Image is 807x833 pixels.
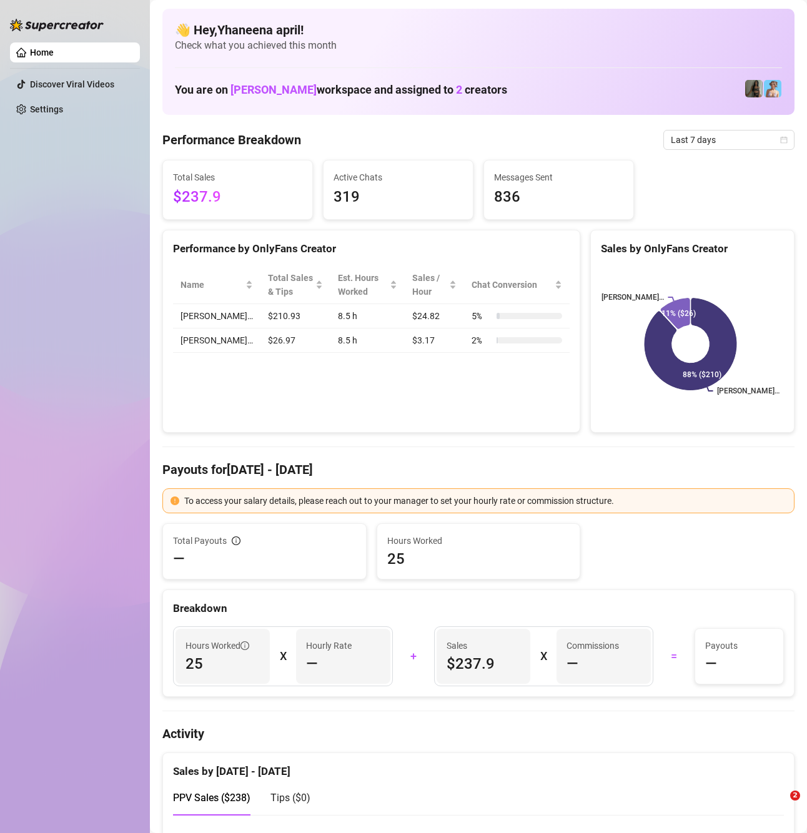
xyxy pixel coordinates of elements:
div: X [540,646,547,666]
span: 836 [494,185,623,209]
th: Name [173,266,260,304]
h1: You are on workspace and assigned to creators [175,83,507,97]
h4: Payouts for [DATE] - [DATE] [162,461,795,478]
div: + [400,646,427,666]
td: $26.97 [260,328,330,353]
span: — [306,654,318,674]
span: info-circle [232,536,240,545]
div: Breakdown [173,600,784,617]
span: Tips ( $0 ) [270,792,310,804]
span: PPV Sales ( $238 ) [173,792,250,804]
span: $237.9 [173,185,302,209]
a: Settings [30,104,63,114]
div: Est. Hours Worked [338,271,387,298]
td: [PERSON_NAME]… [173,328,260,353]
text: [PERSON_NAME]… [602,293,665,302]
div: Sales by OnlyFans Creator [601,240,784,257]
td: $3.17 [405,328,464,353]
span: — [173,549,185,569]
td: $24.82 [405,304,464,328]
div: X [280,646,286,666]
span: Total Sales [173,170,302,184]
span: 2 [790,791,800,801]
text: [PERSON_NAME]… [717,387,780,395]
td: $210.93 [260,304,330,328]
div: = [661,646,687,666]
td: [PERSON_NAME]… [173,304,260,328]
span: Chat Conversion [472,278,552,292]
span: Active Chats [334,170,463,184]
h4: Activity [162,725,795,742]
article: Commissions [567,639,619,653]
span: [PERSON_NAME] [230,83,317,96]
div: Sales by [DATE] - [DATE] [173,753,784,780]
span: Sales / Hour [412,271,447,298]
th: Chat Conversion [464,266,570,304]
span: Sales [447,639,521,653]
span: 2 % [472,333,492,347]
span: $237.9 [447,654,521,674]
span: 5 % [472,309,492,323]
span: — [567,654,578,674]
span: Hours Worked [387,534,570,548]
td: 8.5 h [330,328,405,353]
span: 319 [334,185,463,209]
span: Total Payouts [173,534,227,548]
span: Name [181,278,243,292]
span: Messages Sent [494,170,623,184]
span: 25 [186,654,260,674]
span: info-circle [240,641,249,650]
span: Last 7 days [671,131,787,149]
iframe: Intercom live chat [765,791,795,821]
img: logo-BBDzfeDw.svg [10,19,104,31]
span: Total Sales & Tips [268,271,313,298]
img: Vanessa [764,80,781,97]
th: Sales / Hour [405,266,464,304]
span: 25 [387,549,570,569]
img: Brandy [745,80,763,97]
div: Performance by OnlyFans Creator [173,240,570,257]
h4: 👋 Hey, Yhaneena april ! [175,21,782,39]
span: Hours Worked [186,639,249,653]
div: To access your salary details, please reach out to your manager to set your hourly rate or commis... [184,494,786,508]
h4: Performance Breakdown [162,131,301,149]
span: 2 [456,83,462,96]
a: Discover Viral Videos [30,79,114,89]
span: Check what you achieved this month [175,39,782,52]
span: — [705,654,717,674]
span: calendar [780,136,788,144]
a: Home [30,47,54,57]
th: Total Sales & Tips [260,266,330,304]
span: Payouts [705,639,773,653]
td: 8.5 h [330,304,405,328]
span: exclamation-circle [171,496,179,505]
article: Hourly Rate [306,639,352,653]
